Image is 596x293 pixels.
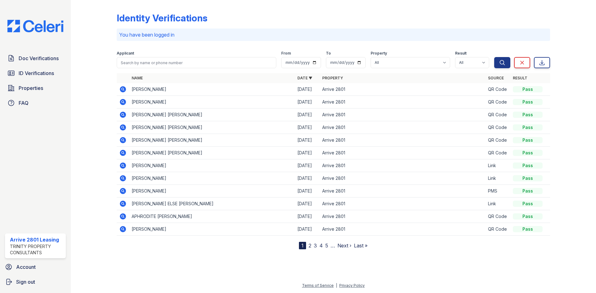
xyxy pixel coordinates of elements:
[336,283,337,288] div: |
[485,134,510,147] td: QR Code
[295,223,320,236] td: [DATE]
[309,242,311,249] a: 2
[19,84,43,92] span: Properties
[485,159,510,172] td: Link
[325,242,328,249] a: 5
[485,185,510,198] td: PMS
[513,99,543,105] div: Pass
[129,185,295,198] td: [PERSON_NAME]
[295,185,320,198] td: [DATE]
[295,109,320,121] td: [DATE]
[485,198,510,210] td: Link
[117,57,276,68] input: Search by name or phone number
[485,147,510,159] td: QR Code
[295,83,320,96] td: [DATE]
[513,201,543,207] div: Pass
[513,137,543,143] div: Pass
[2,20,68,32] img: CE_Logo_Blue-a8612792a0a2168367f1c8372b55b34899dd931a85d93a1a3d3e32e68fde9ad4.png
[129,172,295,185] td: [PERSON_NAME]
[129,134,295,147] td: [PERSON_NAME] [PERSON_NAME]
[129,121,295,134] td: [PERSON_NAME] [PERSON_NAME]
[10,243,63,256] div: Trinity Property Consultants
[297,76,312,80] a: Date ▼
[281,51,291,56] label: From
[117,12,207,24] div: Identity Verifications
[337,242,351,249] a: Next ›
[485,96,510,109] td: QR Code
[314,242,317,249] a: 3
[5,52,66,64] a: Doc Verifications
[513,112,543,118] div: Pass
[485,109,510,121] td: QR Code
[485,121,510,134] td: QR Code
[320,121,485,134] td: Arrive 2801
[302,283,334,288] a: Terms of Service
[320,172,485,185] td: Arrive 2801
[119,31,548,38] p: You have been logged in
[371,51,387,56] label: Property
[485,210,510,223] td: QR Code
[320,147,485,159] td: Arrive 2801
[513,124,543,131] div: Pass
[513,150,543,156] div: Pass
[319,242,323,249] a: 4
[295,134,320,147] td: [DATE]
[295,96,320,109] td: [DATE]
[129,83,295,96] td: [PERSON_NAME]
[129,147,295,159] td: [PERSON_NAME] [PERSON_NAME]
[354,242,368,249] a: Last »
[331,242,335,249] span: …
[129,223,295,236] td: [PERSON_NAME]
[320,185,485,198] td: Arrive 2801
[455,51,467,56] label: Result
[513,213,543,220] div: Pass
[129,96,295,109] td: [PERSON_NAME]
[5,82,66,94] a: Properties
[19,55,59,62] span: Doc Verifications
[16,263,36,271] span: Account
[299,242,306,249] div: 1
[320,96,485,109] td: Arrive 2801
[488,76,504,80] a: Source
[485,223,510,236] td: QR Code
[129,198,295,210] td: [PERSON_NAME] ELSE [PERSON_NAME]
[320,210,485,223] td: Arrive 2801
[2,261,68,273] a: Account
[513,76,527,80] a: Result
[322,76,343,80] a: Property
[320,159,485,172] td: Arrive 2801
[320,198,485,210] td: Arrive 2801
[485,172,510,185] td: Link
[132,76,143,80] a: Name
[117,51,134,56] label: Applicant
[129,159,295,172] td: [PERSON_NAME]
[295,210,320,223] td: [DATE]
[295,147,320,159] td: [DATE]
[295,198,320,210] td: [DATE]
[295,172,320,185] td: [DATE]
[320,83,485,96] td: Arrive 2801
[16,278,35,286] span: Sign out
[5,97,66,109] a: FAQ
[2,276,68,288] a: Sign out
[129,109,295,121] td: [PERSON_NAME] [PERSON_NAME]
[326,51,331,56] label: To
[513,175,543,181] div: Pass
[295,121,320,134] td: [DATE]
[339,283,365,288] a: Privacy Policy
[129,210,295,223] td: APHRODITE [PERSON_NAME]
[320,223,485,236] td: Arrive 2801
[19,99,29,107] span: FAQ
[320,134,485,147] td: Arrive 2801
[320,109,485,121] td: Arrive 2801
[19,69,54,77] span: ID Verifications
[513,86,543,92] div: Pass
[10,236,63,243] div: Arrive 2801 Leasing
[513,226,543,232] div: Pass
[295,159,320,172] td: [DATE]
[513,188,543,194] div: Pass
[485,83,510,96] td: QR Code
[5,67,66,79] a: ID Verifications
[513,162,543,169] div: Pass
